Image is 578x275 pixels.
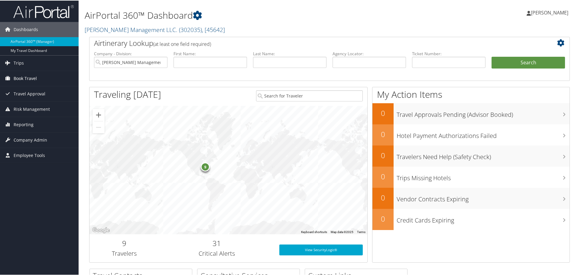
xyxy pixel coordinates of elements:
[256,90,363,101] input: Search for Traveler
[179,25,202,33] span: ( 302035 )
[333,50,406,56] label: Agency Locator:
[94,88,161,100] h1: Traveling [DATE]
[357,230,365,233] a: Terms (opens in new tab)
[372,208,570,229] a: 0Credit Cards Expiring
[397,107,570,118] h3: Travel Approvals Pending (Advisor Booked)
[14,117,34,132] span: Reporting
[397,213,570,224] h3: Credit Cards Expiring
[331,230,353,233] span: Map data ©2025
[397,170,570,182] h3: Trips Missing Hotels
[531,9,568,15] span: [PERSON_NAME]
[14,21,38,37] span: Dashboards
[94,50,167,56] label: Company - Division:
[372,192,394,202] h2: 0
[164,249,270,257] h3: Critical Alerts
[279,244,363,255] a: View SecurityLogic®
[91,226,111,234] img: Google
[94,238,154,248] h2: 9
[253,50,326,56] label: Last Name:
[91,226,111,234] a: Open this area in Google Maps (opens a new window)
[85,8,411,21] h1: AirPortal 360™ Dashboard
[14,70,37,85] span: Book Travel
[372,166,570,187] a: 0Trips Missing Hotels
[527,3,574,21] a: [PERSON_NAME]
[397,128,570,139] h3: Hotel Payment Authorizations Failed
[93,121,105,133] button: Zoom out
[14,101,50,116] span: Risk Management
[412,50,485,56] label: Ticket Number:
[14,132,47,147] span: Company Admin
[397,191,570,203] h3: Vendor Contracts Expiring
[174,50,247,56] label: First Name:
[94,37,525,48] h2: Airtinerary Lookup
[397,149,570,161] h3: Travelers Need Help (Safety Check)
[301,229,327,234] button: Keyboard shortcuts
[14,55,24,70] span: Trips
[14,147,45,162] span: Employee Tools
[372,213,394,223] h2: 0
[372,150,394,160] h2: 0
[201,162,210,171] div: 9
[372,103,570,124] a: 0Travel Approvals Pending (Advisor Booked)
[372,88,570,100] h1: My Action Items
[85,25,225,33] a: [PERSON_NAME] Management LLC.
[202,25,225,33] span: , [ 45642 ]
[14,86,45,101] span: Travel Approval
[93,108,105,120] button: Zoom in
[164,238,270,248] h2: 31
[372,129,394,139] h2: 0
[13,4,74,18] img: airportal-logo.png
[153,40,211,47] span: (at least one field required)
[372,124,570,145] a: 0Hotel Payment Authorizations Failed
[492,56,565,68] button: Search
[372,187,570,208] a: 0Vendor Contracts Expiring
[372,145,570,166] a: 0Travelers Need Help (Safety Check)
[372,171,394,181] h2: 0
[94,249,154,257] h3: Travelers
[372,107,394,118] h2: 0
